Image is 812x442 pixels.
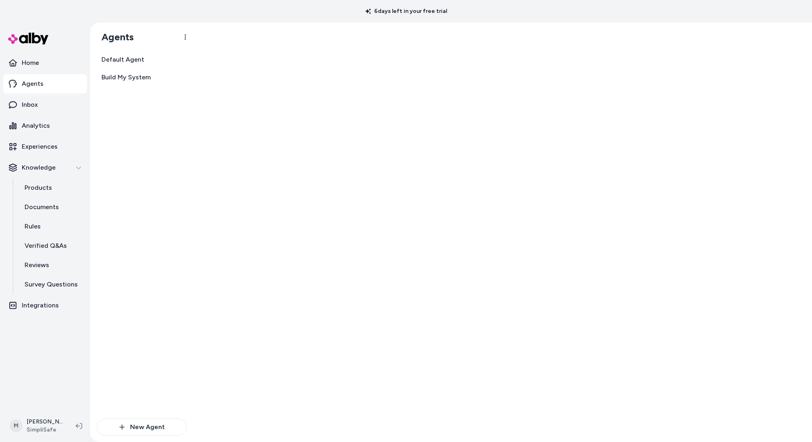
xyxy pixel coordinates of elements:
[10,419,23,432] span: M
[25,280,78,289] p: Survey Questions
[5,413,69,439] button: M[PERSON_NAME]SimpliSafe
[22,121,50,131] p: Analytics
[3,95,87,114] a: Inbox
[17,255,87,275] a: Reviews
[22,58,39,68] p: Home
[97,52,187,68] a: Default Agent
[22,301,59,310] p: Integrations
[25,241,67,251] p: Verified Q&As
[22,142,58,151] p: Experiences
[101,73,151,82] span: Build My System
[17,178,87,197] a: Products
[3,116,87,135] a: Analytics
[27,426,63,434] span: SimpliSafe
[17,197,87,217] a: Documents
[101,55,144,64] span: Default Agent
[22,79,43,89] p: Agents
[97,69,187,85] a: Build My System
[25,183,52,193] p: Products
[97,419,187,436] button: New Agent
[3,74,87,93] a: Agents
[17,236,87,255] a: Verified Q&As
[25,202,59,212] p: Documents
[17,217,87,236] a: Rules
[3,158,87,177] button: Knowledge
[22,163,56,172] p: Knowledge
[3,137,87,156] a: Experiences
[17,275,87,294] a: Survey Questions
[3,53,87,73] a: Home
[360,7,452,15] p: 6 days left in your free trial
[95,31,134,43] h1: Agents
[22,100,38,110] p: Inbox
[25,222,41,231] p: Rules
[8,33,48,44] img: alby Logo
[27,418,63,426] p: [PERSON_NAME]
[25,260,49,270] p: Reviews
[3,296,87,315] a: Integrations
